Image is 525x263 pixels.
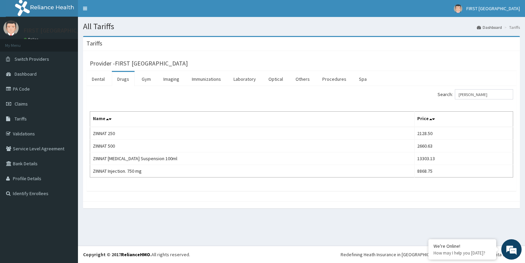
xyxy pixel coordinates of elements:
[228,72,261,86] a: Laboratory
[438,89,513,99] label: Search:
[86,40,102,46] h3: Tariffs
[39,86,94,154] span: We're online!
[24,27,96,34] p: FIRST [GEOGRAPHIC_DATA]
[477,24,502,30] a: Dashboard
[414,165,513,177] td: 8868.75
[90,140,415,152] td: ZINNAT 500
[466,5,520,12] span: FIRST [GEOGRAPHIC_DATA]
[15,71,37,77] span: Dashboard
[503,24,520,30] li: Tariffs
[90,127,415,140] td: ZINNAT 250
[15,56,49,62] span: Switch Providers
[121,251,150,258] a: RelianceHMO
[112,72,135,86] a: Drugs
[414,152,513,165] td: 13303.13
[455,89,513,99] input: Search:
[35,38,114,47] div: Chat with us now
[24,37,40,42] a: Online
[83,251,152,258] strong: Copyright © 2017 .
[15,116,27,122] span: Tariffs
[111,3,127,20] div: Minimize live chat window
[15,101,28,107] span: Claims
[454,4,462,13] img: User Image
[86,72,110,86] a: Dental
[414,112,513,127] th: Price
[3,185,129,209] textarea: Type your message and hit 'Enter'
[78,246,525,263] footer: All rights reserved.
[136,72,156,86] a: Gym
[341,251,520,258] div: Redefining Heath Insurance in [GEOGRAPHIC_DATA] using Telemedicine and Data Science!
[83,22,520,31] h1: All Tariffs
[433,250,491,256] p: How may I help you today?
[13,34,27,51] img: d_794563401_company_1708531726252_794563401
[90,165,415,177] td: ZINNAT Injection. 750 mg
[414,127,513,140] td: 2128.50
[263,72,288,86] a: Optical
[90,112,415,127] th: Name
[3,20,19,36] img: User Image
[317,72,352,86] a: Procedures
[90,60,188,67] h3: Provider - FIRST [GEOGRAPHIC_DATA]
[414,140,513,152] td: 2660.63
[433,243,491,249] div: We're Online!
[90,152,415,165] td: ZINNAT [MEDICAL_DATA] Suspension 100ml
[290,72,315,86] a: Others
[354,72,372,86] a: Spa
[158,72,185,86] a: Imaging
[186,72,226,86] a: Immunizations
